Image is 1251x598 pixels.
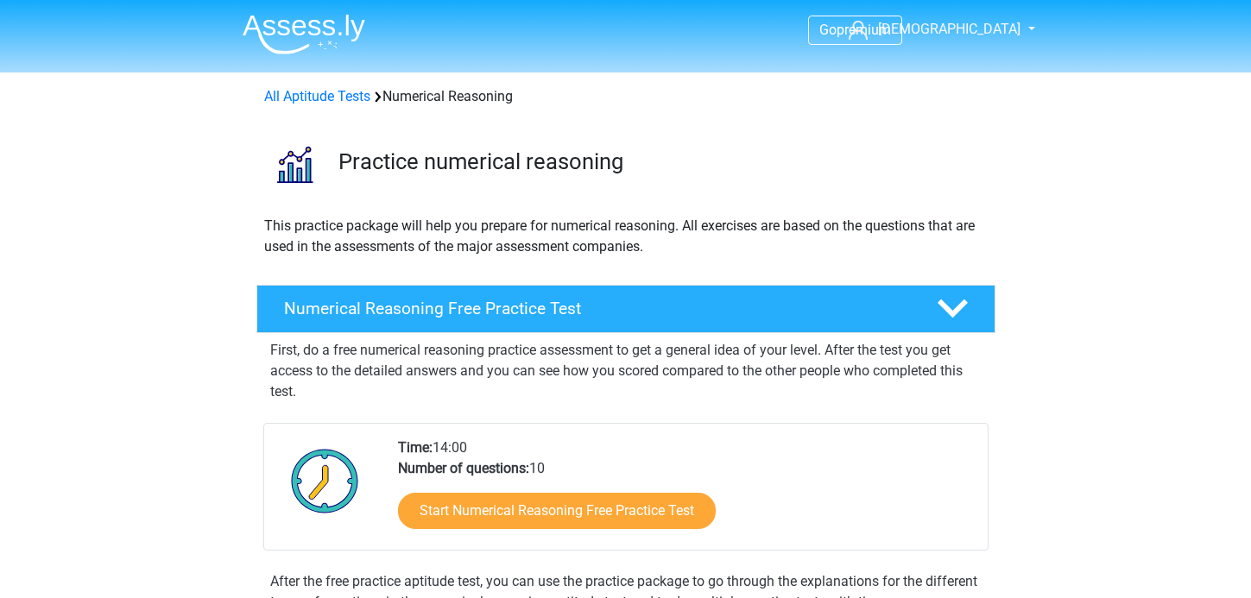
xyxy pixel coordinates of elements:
img: Clock [281,437,369,524]
a: Gopremium [809,18,901,41]
a: Numerical Reasoning Free Practice Test [250,285,1002,333]
p: First, do a free numerical reasoning practice assessment to get a general idea of your level. Aft... [270,340,982,402]
a: [DEMOGRAPHIC_DATA] [842,19,1022,40]
img: numerical reasoning [257,128,331,201]
h3: Practice numerical reasoning [338,148,982,175]
b: Time: [398,439,433,456]
a: Start Numerical Reasoning Free Practice Test [398,493,716,529]
span: Go [819,22,837,38]
a: All Aptitude Tests [264,88,370,104]
span: premium [837,22,891,38]
p: This practice package will help you prepare for numerical reasoning. All exercises are based on t... [264,216,988,257]
b: Number of questions: [398,460,529,476]
h4: Numerical Reasoning Free Practice Test [284,299,909,318]
div: Numerical Reasoning [257,86,995,107]
img: Assessly [243,14,365,54]
div: 14:00 10 [385,437,987,550]
span: [DEMOGRAPHIC_DATA] [878,21,1020,37]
